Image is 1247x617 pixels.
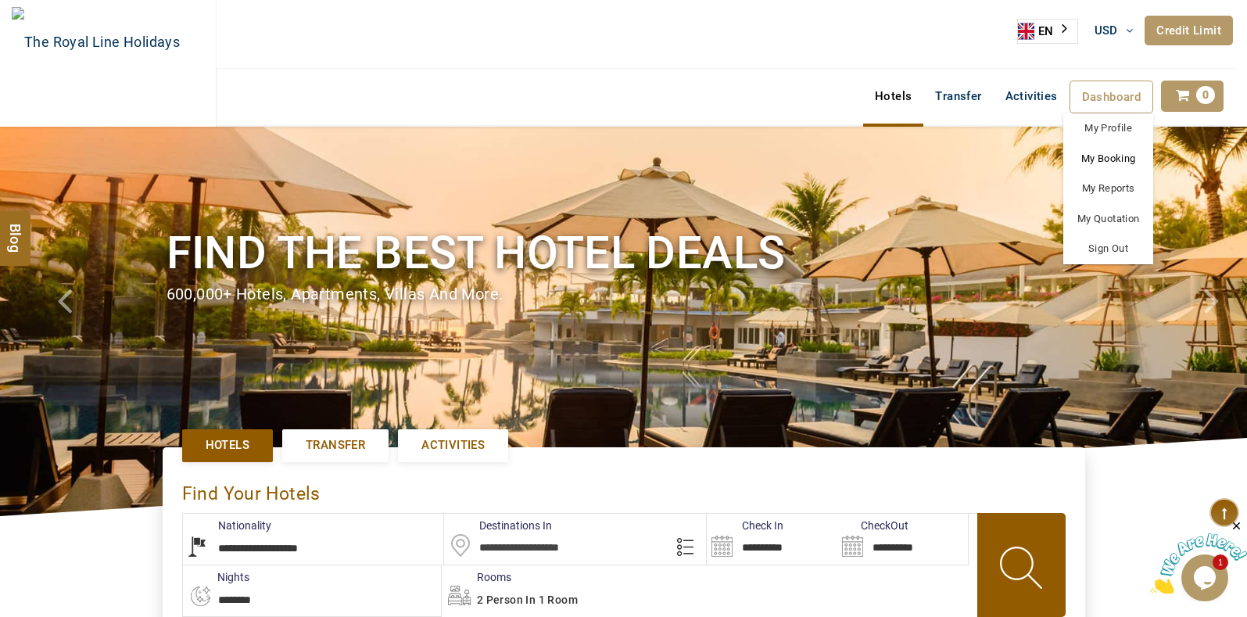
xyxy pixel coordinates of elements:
[421,437,485,454] span: Activities
[1018,20,1077,43] a: EN
[707,518,783,533] label: Check In
[282,429,389,461] a: Transfer
[444,518,552,533] label: Destinations In
[5,223,26,236] span: Blog
[1145,16,1233,45] a: Credit Limit
[442,569,511,585] label: Rooms
[923,81,993,112] a: Transfer
[863,81,923,112] a: Hotels
[167,283,1081,306] div: 600,000+ hotels, apartments, villas and more.
[477,594,578,606] span: 2 Person in 1 Room
[167,224,1081,282] h1: Find the best hotel deals
[837,518,908,533] label: CheckOut
[994,81,1070,112] a: Activities
[1017,19,1078,44] aside: Language selected: English
[1017,19,1078,44] div: Language
[1095,23,1118,38] span: USD
[1150,519,1247,594] iframe: chat widget
[1063,113,1153,144] a: My Profile
[398,429,508,461] a: Activities
[1196,86,1215,104] span: 0
[306,437,365,454] span: Transfer
[183,518,271,533] label: Nationality
[1063,144,1153,174] a: My Booking
[1161,81,1224,112] a: 0
[837,514,968,565] input: Search
[182,569,249,585] label: nights
[1082,90,1141,104] span: Dashboard
[182,429,273,461] a: Hotels
[707,514,837,565] input: Search
[182,467,1066,513] div: Find Your Hotels
[12,7,180,77] img: The Royal Line Holidays
[206,437,249,454] span: Hotels
[1063,204,1153,235] a: My Quotation
[1063,234,1153,264] a: Sign Out
[1063,174,1153,204] a: My Reports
